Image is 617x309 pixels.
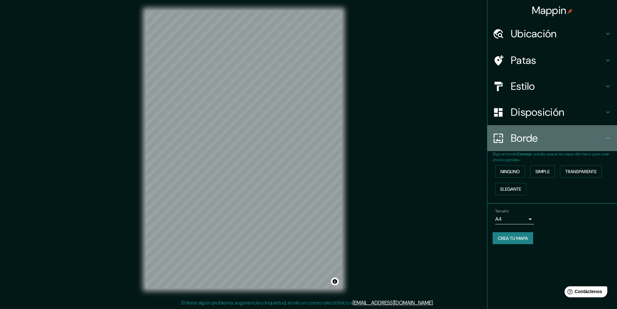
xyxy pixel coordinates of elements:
font: Elige un borde. [493,151,517,157]
a: [EMAIL_ADDRESS][DOMAIN_NAME] [353,299,433,306]
div: Ubicación [487,21,617,47]
font: Estilo [511,79,535,93]
button: Transparente [560,165,602,178]
font: A4 [495,216,502,222]
font: . [434,299,435,306]
font: Borde [511,131,538,145]
div: Disposición [487,99,617,125]
button: Crea tu mapa [493,232,533,244]
font: . [435,299,436,306]
font: Crea tu mapa [498,235,528,241]
font: Simple [535,169,550,174]
font: Elegante [500,186,521,192]
div: Borde [487,125,617,151]
button: Activar o desactivar atribución [331,278,339,285]
img: pin-icon.png [567,9,573,14]
div: A4 [495,214,534,224]
font: Consejo [517,151,532,157]
button: Elegante [495,183,526,195]
font: Transparente [565,169,597,174]
font: Mappin [532,4,566,17]
font: . [433,299,434,306]
div: Patas [487,47,617,73]
font: : puedes opacar las capas del marco para crear efectos geniales. [493,151,609,162]
button: Simple [530,165,555,178]
button: Ninguno [495,165,525,178]
font: Tamaño [495,208,508,214]
iframe: Lanzador de widgets de ayuda [559,284,610,302]
div: Estilo [487,73,617,99]
font: Si tiene algún problema, sugerencia o inquietud, envíe un correo electrónico a [181,299,353,306]
font: Ubicación [511,27,557,41]
font: Disposición [511,105,564,119]
canvas: Mapa [145,10,342,289]
font: Patas [511,53,536,67]
font: Ninguno [500,169,520,174]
